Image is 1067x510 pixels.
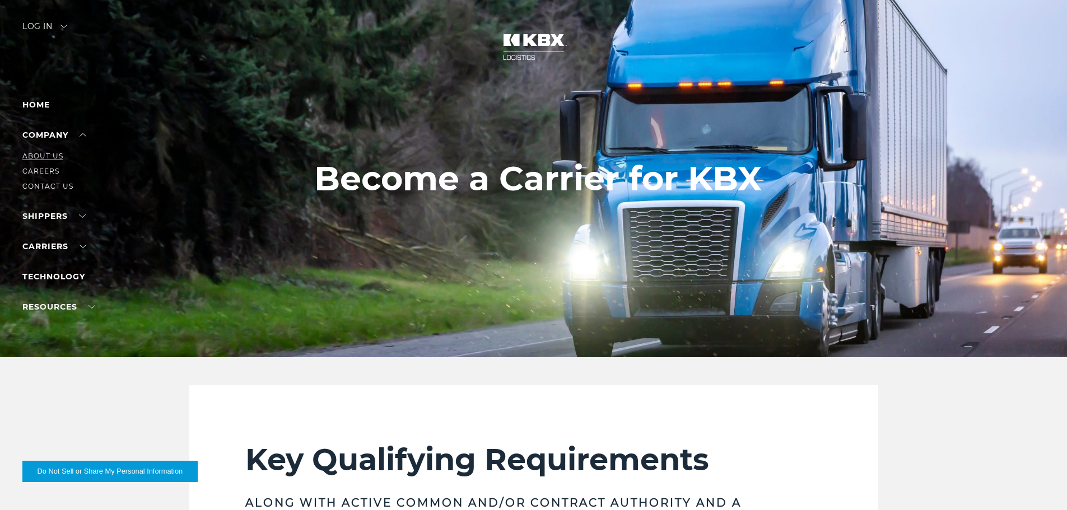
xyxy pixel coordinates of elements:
[22,130,86,140] a: Company
[22,100,50,110] a: Home
[22,211,86,221] a: SHIPPERS
[245,441,822,478] h2: Key Qualifying Requirements
[22,241,86,251] a: Carriers
[1011,456,1067,510] iframe: Chat Widget
[22,272,85,282] a: Technology
[314,160,762,198] h1: Become a Carrier for KBX
[22,152,63,160] a: About Us
[60,25,67,28] img: arrow
[22,461,198,482] button: Do Not Sell or Share My Personal Information
[22,182,73,190] a: Contact Us
[492,22,576,72] img: kbx logo
[22,167,59,175] a: Careers
[22,302,95,312] a: RESOURCES
[22,22,67,39] div: Log in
